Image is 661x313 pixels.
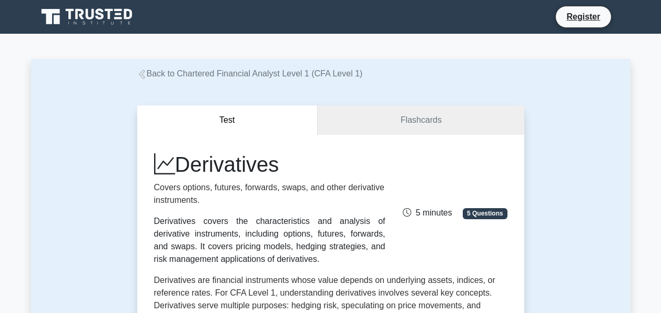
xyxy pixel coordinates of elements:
a: Flashcards [318,105,524,135]
div: Derivatives covers the characteristics and analysis of derivative instruments, including options,... [154,215,385,266]
span: 5 Questions [463,208,507,219]
h1: Derivatives [154,152,385,177]
p: Covers options, futures, forwards, swaps, and other derivative instruments. [154,181,385,207]
button: Test [137,105,318,135]
a: Back to Chartered Financial Analyst Level 1 (CFA Level 1) [137,69,363,78]
a: Register [560,10,606,23]
span: 5 minutes [403,208,452,217]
